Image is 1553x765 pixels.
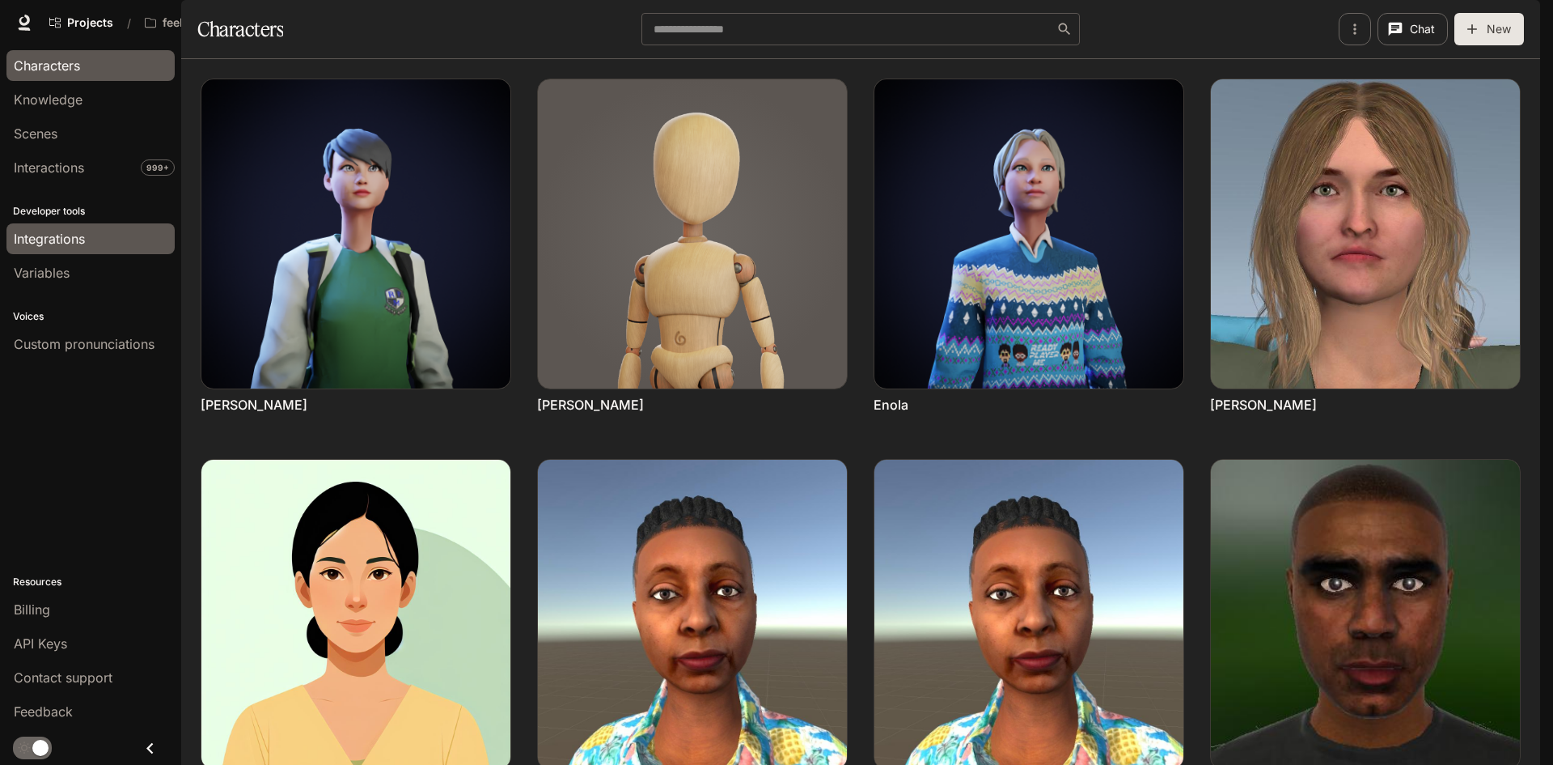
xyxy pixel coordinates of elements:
[1377,13,1448,45] button: Chat
[67,16,113,30] span: Projects
[197,13,283,45] h1: Characters
[163,16,200,30] p: feeLab
[138,6,225,39] button: All workspaces
[201,396,307,414] a: [PERSON_NAME]
[1210,396,1317,414] a: [PERSON_NAME]
[537,396,644,414] a: [PERSON_NAME]
[538,79,847,389] img: David Smallbrook
[874,79,1183,389] img: Enola
[1454,13,1524,45] button: New
[42,6,121,39] a: Go to projects
[874,396,908,414] a: Enola
[201,79,510,389] img: Aline
[1211,79,1520,389] img: Harry
[121,15,138,32] div: /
